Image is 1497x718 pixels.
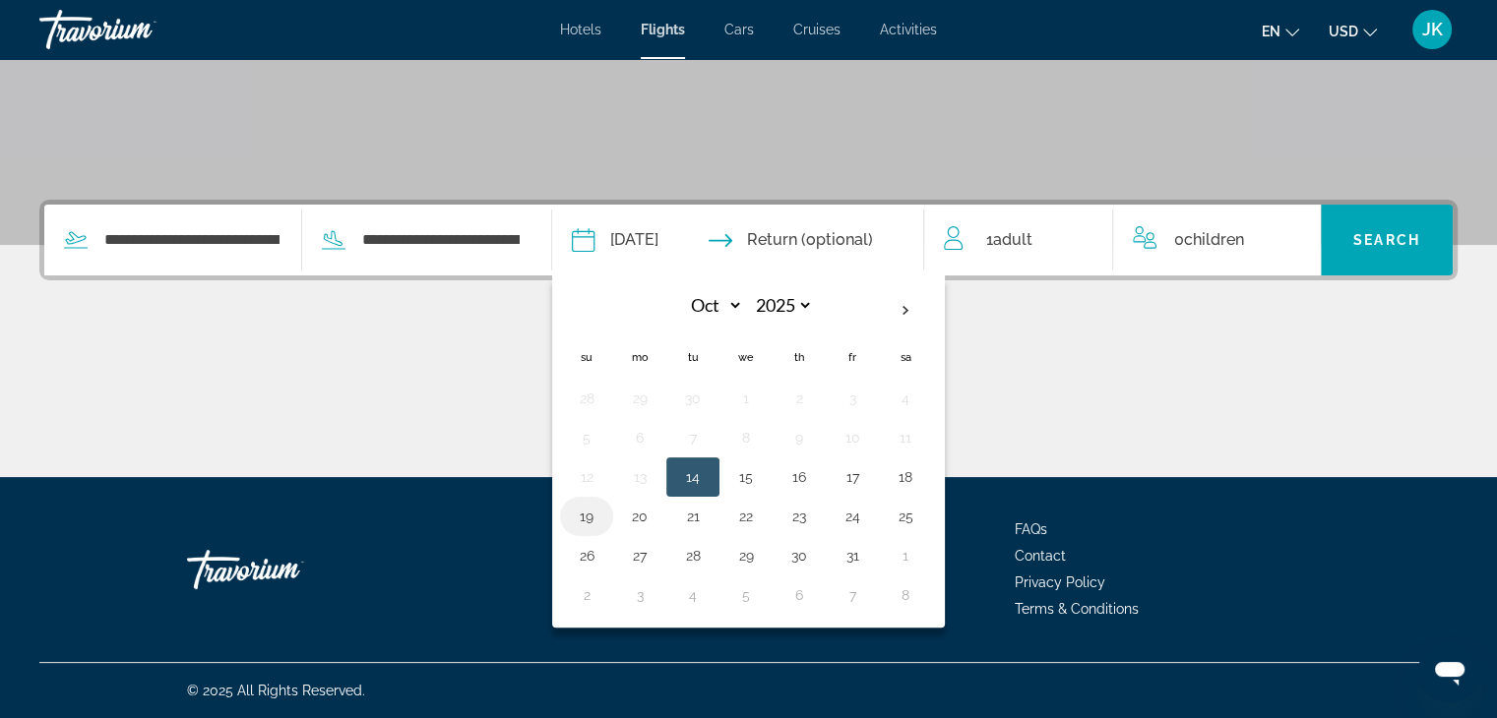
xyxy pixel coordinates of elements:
a: Flights [641,22,685,37]
a: Privacy Policy [1015,574,1105,590]
a: Activities [880,22,937,37]
button: Day 6 [624,424,655,451]
button: User Menu [1406,9,1458,50]
span: © 2025 All Rights Reserved. [187,683,365,698]
button: Day 25 [890,503,921,530]
button: Next month [879,288,932,333]
button: Day 29 [624,385,655,412]
a: Contact [1015,548,1066,564]
div: Search widget [44,205,1453,275]
a: Cruises [793,22,841,37]
button: Day 28 [677,542,709,569]
iframe: Button to launch messaging window [1418,639,1481,702]
button: Day 4 [677,581,709,609]
span: 0 [1174,226,1244,254]
button: Day 30 [783,542,815,569]
span: Adult [992,230,1031,249]
button: Day 26 [571,542,602,569]
button: Day 13 [624,463,655,491]
button: Travelers: 1 adult, 0 children [924,205,1320,275]
button: Day 12 [571,463,602,491]
button: Day 10 [837,424,868,451]
button: Day 15 [730,463,762,491]
button: Return date [709,205,873,275]
button: Day 3 [624,581,655,609]
button: Day 24 [837,503,868,530]
button: Day 18 [890,463,921,491]
button: Change language [1262,17,1299,45]
a: Cars [724,22,754,37]
button: Day 8 [730,424,762,451]
button: Search [1321,205,1453,275]
button: Day 28 [571,385,602,412]
button: Day 2 [783,385,815,412]
button: Day 22 [730,503,762,530]
button: Day 23 [783,503,815,530]
span: en [1262,24,1280,39]
button: Day 30 [677,385,709,412]
span: 1 [985,226,1031,254]
button: Day 20 [624,503,655,530]
button: Day 16 [783,463,815,491]
a: Terms & Conditions [1015,601,1139,617]
button: Day 2 [571,581,602,609]
button: Day 3 [837,385,868,412]
select: Select month [679,288,743,323]
span: Children [1184,230,1244,249]
button: Day 14 [677,463,709,491]
button: Day 5 [571,424,602,451]
button: Day 5 [730,581,762,609]
a: FAQs [1015,521,1047,537]
button: Day 17 [837,463,868,491]
button: Day 7 [837,581,868,609]
button: Day 31 [837,542,868,569]
a: Travorium [39,4,236,55]
span: JK [1422,20,1443,39]
button: Day 9 [783,424,815,451]
span: Search [1353,232,1420,248]
button: Day 21 [677,503,709,530]
select: Select year [749,288,813,323]
a: Travorium [187,540,384,599]
button: Day 4 [890,385,921,412]
button: Depart date: Oct 14, 2025 [572,205,658,275]
button: Day 19 [571,503,602,530]
button: Day 1 [890,542,921,569]
button: Day 7 [677,424,709,451]
button: Day 27 [624,542,655,569]
a: Hotels [560,22,601,37]
button: Day 8 [890,581,921,609]
button: Day 1 [730,385,762,412]
button: Change currency [1329,17,1377,45]
span: USD [1329,24,1358,39]
button: Day 6 [783,581,815,609]
button: Day 11 [890,424,921,451]
button: Day 29 [730,542,762,569]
